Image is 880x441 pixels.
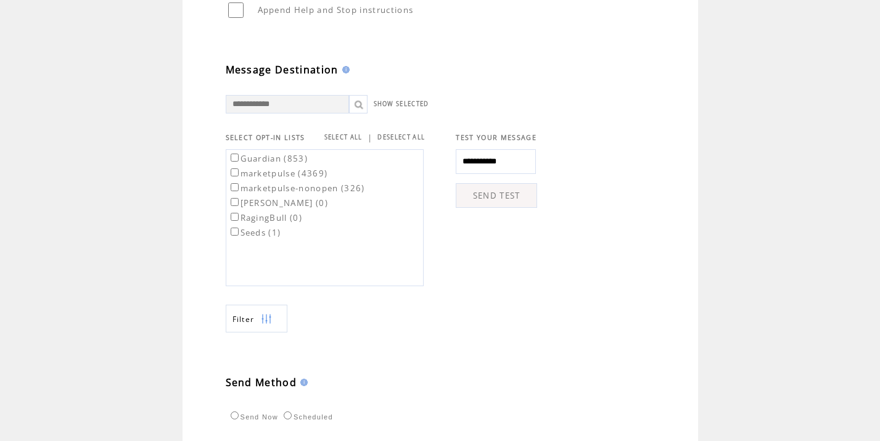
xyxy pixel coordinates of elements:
[228,183,365,194] label: marketpulse-nonopen (326)
[231,213,239,221] input: RagingBull (0)
[297,379,308,386] img: help.gif
[232,314,255,324] span: Show filters
[324,133,363,141] a: SELECT ALL
[226,376,297,389] span: Send Method
[228,227,281,238] label: Seeds (1)
[228,212,303,223] label: RagingBull (0)
[258,4,414,15] span: Append Help and Stop instructions
[231,168,239,176] input: marketpulse (4369)
[456,183,537,208] a: SEND TEST
[226,305,287,332] a: Filter
[226,63,339,76] span: Message Destination
[368,132,372,143] span: |
[228,197,329,208] label: [PERSON_NAME] (0)
[228,168,328,179] label: marketpulse (4369)
[456,133,537,142] span: TEST YOUR MESSAGE
[231,198,239,206] input: [PERSON_NAME] (0)
[377,133,425,141] a: DESELECT ALL
[226,133,305,142] span: SELECT OPT-IN LISTS
[281,413,333,421] label: Scheduled
[231,154,239,162] input: Guardian (853)
[261,305,272,333] img: filters.png
[339,66,350,73] img: help.gif
[231,183,239,191] input: marketpulse-nonopen (326)
[228,153,308,164] label: Guardian (853)
[228,413,278,421] label: Send Now
[284,411,292,419] input: Scheduled
[231,228,239,236] input: Seeds (1)
[374,100,429,108] a: SHOW SELECTED
[231,411,239,419] input: Send Now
